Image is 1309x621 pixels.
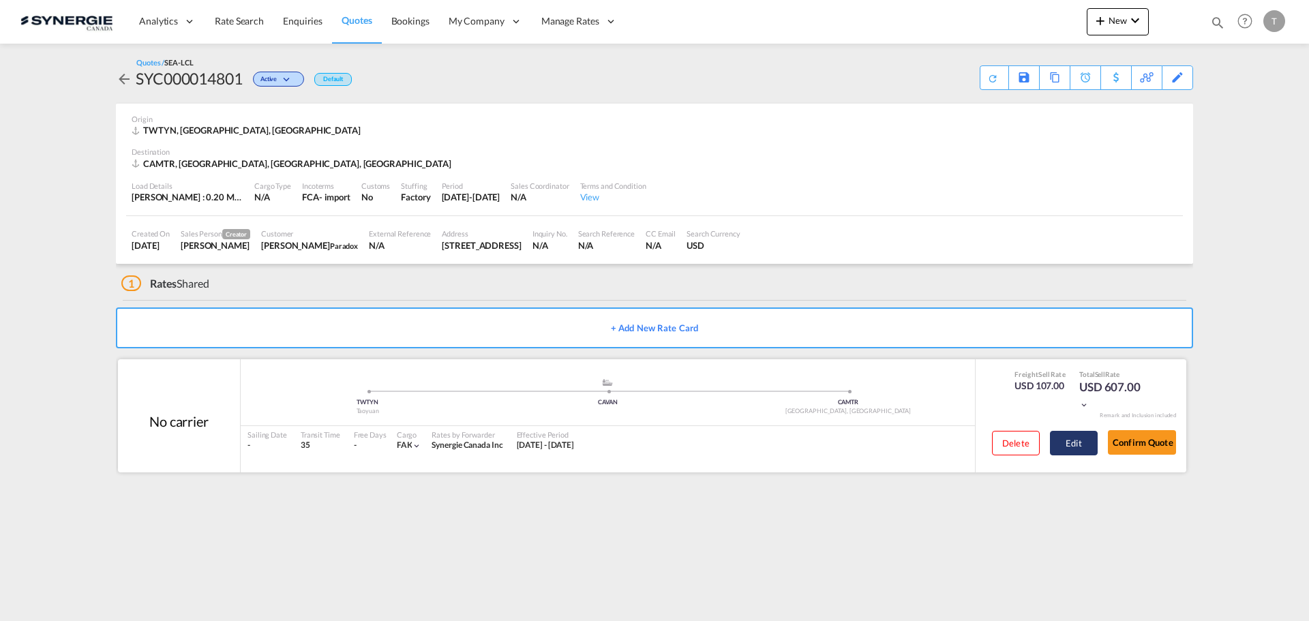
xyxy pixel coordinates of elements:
div: Help [1233,10,1263,34]
div: Destination [132,147,1177,157]
div: Load Details [132,181,243,191]
span: Creator [222,229,250,239]
div: Sales Person [181,228,250,239]
span: FAK [397,440,412,450]
div: 780 Boulevard Industriel St-Eustache (Québec), J7R 5V3 [442,239,521,252]
div: Created On [132,228,170,239]
div: Customs [361,181,390,191]
div: Search Reference [578,228,635,239]
div: Sailing Date [247,429,287,440]
span: Synergie Canada Inc [432,440,502,450]
div: Freight Rate [1014,369,1066,379]
div: Quotes /SEA-LCL [136,57,194,67]
div: Cargo Type [254,181,291,191]
div: N/A [532,239,567,252]
div: Taoyuan [247,407,487,416]
span: Enquiries [283,15,322,27]
md-icon: icon-chevron-down [412,441,421,451]
button: Edit [1050,431,1098,455]
div: SYC000014801 [136,67,243,89]
div: Change Status Here [253,72,304,87]
div: Address [442,228,521,239]
span: Sell [1038,370,1050,378]
md-icon: assets/icons/custom/ship-fill.svg [599,379,616,386]
span: Analytics [139,14,178,28]
span: New [1092,15,1143,26]
div: Jose Matute [261,239,358,252]
div: CAMTR [728,398,968,407]
div: Transit Time [301,429,340,440]
md-icon: icon-magnify [1210,15,1225,30]
div: Customer [261,228,358,239]
span: Rate Search [215,15,264,27]
div: Rates by Forwarder [432,429,502,440]
div: 30 Sep 2025 [442,191,500,203]
span: Active [260,75,280,88]
div: [PERSON_NAME] : 0.20 MT | Volumetric Wt : 1.00 CBM | Chargeable Wt : 1.00 W/M [132,191,243,203]
div: Quote PDF is not available at this time [987,66,1002,84]
span: Sell [1095,370,1106,378]
img: 1f56c880d42311ef80fc7dca854c8e59.png [20,6,112,37]
div: Inquiry No. [532,228,567,239]
span: Bookings [391,15,430,27]
div: Effective Period [517,429,575,440]
div: Change Status Here [243,67,307,89]
div: Shared [121,276,209,291]
div: Default [314,73,352,86]
div: N/A [578,239,635,252]
div: FCA [302,191,319,203]
div: Stuffing [401,181,430,191]
div: Terms and Condition [580,181,646,191]
div: Free Days [354,429,387,440]
span: Rates [150,277,177,290]
div: N/A [254,191,291,203]
div: 35 [301,440,340,451]
div: Incoterms [302,181,350,191]
div: CAVAN [487,398,727,407]
div: 16 Sep 2025 [132,239,170,252]
div: Save As Template [1009,66,1039,89]
div: CC Email [646,228,676,239]
div: No [361,191,390,203]
div: icon-arrow-left [116,67,136,89]
span: Quotes [342,14,372,26]
div: Search Currency [687,228,740,239]
div: CAMTR, Montreal, QC, Americas [132,157,455,170]
div: N/A [369,239,431,252]
span: TWTYN, [GEOGRAPHIC_DATA], [GEOGRAPHIC_DATA] [143,125,361,136]
button: icon-plus 400-fgNewicon-chevron-down [1087,8,1149,35]
div: External Reference [369,228,431,239]
div: N/A [511,191,569,203]
span: Paradox [330,241,358,250]
md-icon: icon-chevron-down [1079,400,1089,410]
div: - import [319,191,350,203]
div: T [1263,10,1285,32]
div: Synergie Canada Inc [432,440,502,451]
md-icon: icon-plus 400-fg [1092,12,1109,29]
span: My Company [449,14,505,28]
md-icon: icon-chevron-down [280,76,297,84]
span: 1 [121,275,141,291]
div: 16 Sep 2025 - 30 Sep 2025 [517,440,575,451]
div: Origin [132,114,1177,124]
div: - [247,440,287,451]
div: Factory Stuffing [401,191,430,203]
div: USD 107.00 [1014,379,1066,393]
div: View [580,191,646,203]
div: icon-magnify [1210,15,1225,35]
div: TWTYN [247,398,487,407]
md-icon: icon-arrow-left [116,71,132,87]
div: [GEOGRAPHIC_DATA], [GEOGRAPHIC_DATA] [728,407,968,416]
span: SEA-LCL [164,58,193,67]
div: Period [442,181,500,191]
div: USD 607.00 [1079,379,1147,412]
div: Sales Coordinator [511,181,569,191]
div: Adriana Groposila [181,239,250,252]
div: No carrier [149,412,209,431]
div: Remark and Inclusion included [1089,412,1186,419]
button: Confirm Quote [1108,430,1176,455]
div: - [354,440,357,451]
span: Help [1233,10,1257,33]
button: Delete [992,431,1040,455]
